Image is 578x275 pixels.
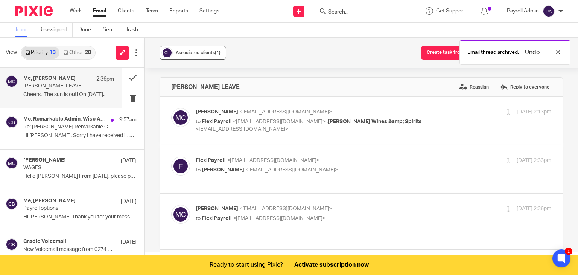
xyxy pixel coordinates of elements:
[6,49,17,57] span: View
[121,198,137,205] p: [DATE]
[23,133,137,139] p: Hi [PERSON_NAME], Sorry I have received it. We...
[23,198,76,204] h4: Me, [PERSON_NAME]
[6,75,18,87] img: svg%3E
[59,47,94,59] a: Other28
[58,123,70,129] b: Dial
[23,92,114,98] p: Cheers. The sun is out! On [DATE]..
[11,31,60,37] span: AMSL-NET Payrolls
[67,123,70,129] u: 2
[543,5,555,17] img: svg%3E
[50,50,56,55] div: 13
[23,157,66,163] h4: [PERSON_NAME]
[233,119,326,124] span: <[EMAIL_ADDRESS][DOMAIN_NAME]>
[517,205,551,213] p: [DATE] 2:36pm
[121,157,137,165] p: [DATE]
[21,47,59,59] a: Priority13
[196,158,226,163] span: FlexiPayroll
[517,157,551,165] p: [DATE] 2:33pm
[119,116,137,124] p: 9:57am
[96,75,114,83] p: 2:36pm
[565,247,572,255] div: 1
[49,24,51,30] span: :
[328,119,422,124] span: [PERSON_NAME] Wines &amp; Spirits
[196,127,288,132] span: <[EMAIL_ADDRESS][DOMAIN_NAME]>
[23,173,137,180] p: Hello [PERSON_NAME] From [DATE], please pay the...
[74,201,162,207] a: [EMAIL_ADDRESS][DOMAIN_NAME]
[23,205,114,212] p: Payroll options
[202,119,232,124] span: FlexiPayroll
[196,167,201,173] span: to
[171,205,190,224] img: svg%3E
[23,124,114,130] p: Re: [PERSON_NAME] Remarkable Cream
[15,6,53,16] img: Pixie
[233,216,326,221] span: <[EMAIL_ADDRESS][DOMAIN_NAME]>
[23,238,66,245] h4: Cradle Voicemail
[458,81,491,93] label: Reassign
[202,216,232,221] span: FlexiPayroll
[202,167,244,173] span: [PERSON_NAME]
[126,23,144,37] a: Trash
[60,31,62,37] span: (
[169,7,188,15] a: Reports
[23,83,96,89] p: [PERSON_NAME] LEAVE
[78,23,97,37] a: Done
[121,238,137,246] p: [DATE]
[23,246,114,253] p: New Voicemail message from 0274 830 411
[62,31,124,37] span: that go through the Bank
[23,214,137,220] p: Hi [PERSON_NAME] Thank you for your message. Yes...
[70,7,82,15] a: Work
[153,31,201,37] u: finalised/approved/
[6,116,18,128] img: svg%3E
[85,50,91,55] div: 28
[517,108,551,116] p: [DATE] 2:13pm
[196,109,238,115] span: [PERSON_NAME]
[171,157,190,176] img: svg%3E
[239,109,332,115] span: <[EMAIL_ADDRESS][DOMAIN_NAME]>
[146,7,158,15] a: Team
[161,47,173,58] img: svg%3E
[201,31,335,37] span: and payments showing as paid into our Trust Account
[39,23,73,37] a: Reassigned
[523,48,542,57] button: Undo
[467,49,519,56] p: Email thread archived.
[171,108,190,127] img: svg%3E
[124,31,201,37] span: ) need to be
[15,23,33,37] a: To do
[215,50,221,55] span: (1)
[6,157,18,169] img: svg%3E
[196,119,201,124] span: to
[327,119,328,124] span: ,
[245,167,338,173] span: <[EMAIL_ADDRESS][DOMAIN_NAME]>
[6,238,18,251] img: svg%3E
[196,206,238,211] span: [PERSON_NAME]
[23,116,107,122] h4: Me, Remarkable Admin, Wise Advice Support
[160,46,226,60] button: Associated clients(1)
[90,131,132,137] a: [DOMAIN_NAME]
[6,198,18,210] img: svg%3E
[227,158,319,163] span: <[EMAIL_ADDRESS][DOMAIN_NAME]>
[23,75,76,82] h4: Me, [PERSON_NAME]
[196,216,201,221] span: to
[118,7,134,15] a: Clients
[23,165,114,171] p: WAGES
[498,81,551,93] label: Reply to everyone
[30,39,202,45] span: . This is to allow time for any issues arising with loading the payrolls!
[199,7,219,15] a: Settings
[93,7,106,15] a: Email
[103,23,120,37] a: Sent
[176,50,221,55] span: Associated clients
[239,206,332,211] span: <[EMAIL_ADDRESS][DOMAIN_NAME]>
[171,83,240,91] h4: [PERSON_NAME] LEAVE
